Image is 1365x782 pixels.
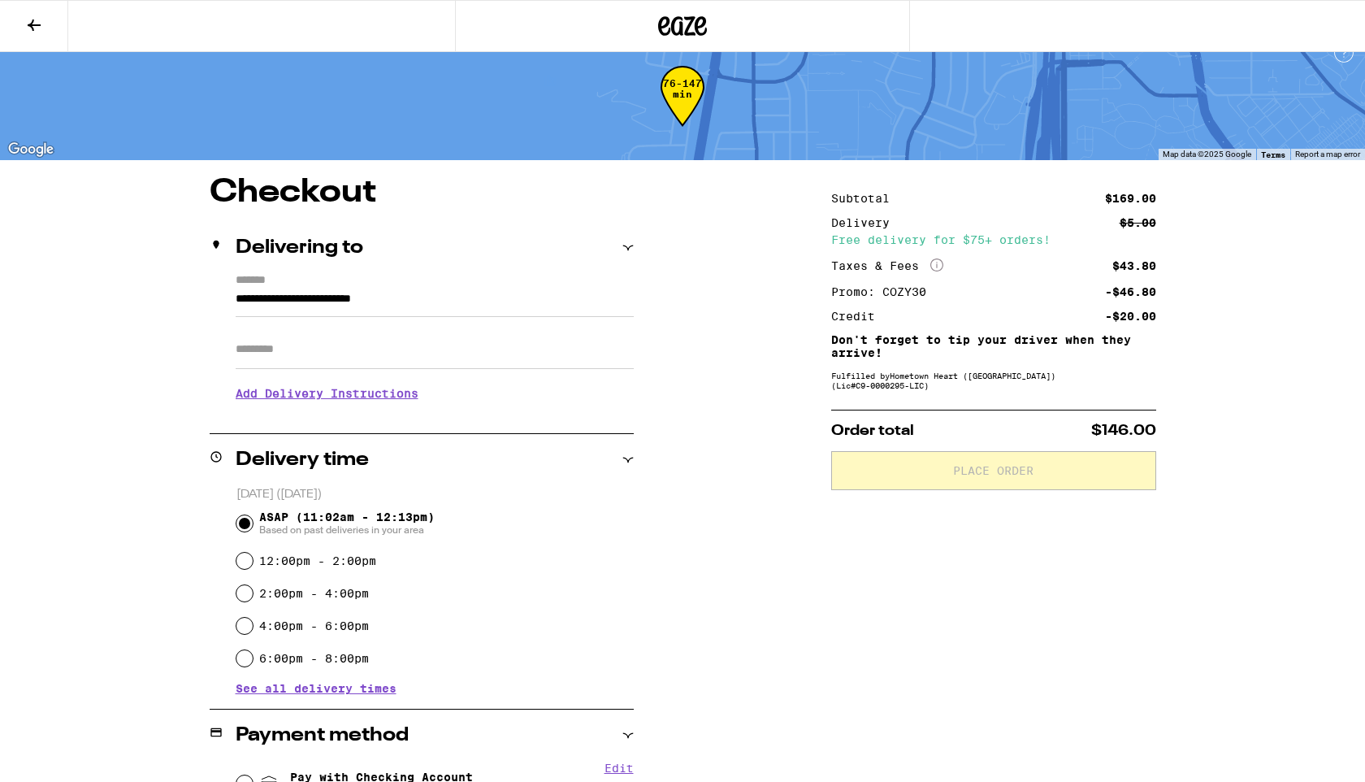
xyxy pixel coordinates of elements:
[236,487,634,502] p: [DATE] ([DATE])
[661,78,704,139] div: 76-147 min
[1163,150,1251,159] span: Map data ©2025 Google
[1105,286,1156,298] div: -$46.80
[831,424,914,438] span: Order total
[236,375,634,412] h3: Add Delivery Instructions
[831,371,1156,390] div: Fulfilled by Hometown Heart ([GEOGRAPHIC_DATA]) (Lic# C9-0000295-LIC )
[236,726,409,745] h2: Payment method
[236,412,634,425] p: We'll contact you at [PHONE_NUMBER] when we arrive
[4,139,58,160] img: Google
[831,286,938,298] div: Promo: COZY30
[259,554,376,567] label: 12:00pm - 2:00pm
[1120,217,1156,228] div: $5.00
[1261,150,1285,159] a: Terms
[236,450,369,470] h2: Delivery time
[259,619,369,632] label: 4:00pm - 6:00pm
[259,510,435,537] span: ASAP (11:02am - 12:13pm)
[259,587,369,600] label: 2:00pm - 4:00pm
[604,762,634,775] button: Edit
[831,217,901,228] div: Delivery
[259,524,435,537] span: Based on past deliveries in your area
[259,652,369,665] label: 6:00pm - 8:00pm
[953,465,1033,476] span: Place Order
[831,258,943,273] div: Taxes & Fees
[1105,311,1156,322] div: -$20.00
[831,333,1156,359] p: Don't forget to tip your driver when they arrive!
[831,193,901,204] div: Subtotal
[1295,150,1360,159] a: Report a map error
[1091,424,1156,438] span: $146.00
[831,451,1156,490] button: Place Order
[236,683,396,694] button: See all delivery times
[831,311,886,322] div: Credit
[1112,260,1156,272] div: $43.80
[210,176,634,209] h1: Checkout
[236,238,363,258] h2: Delivering to
[10,11,117,24] span: Hi. Need any help?
[4,139,58,160] a: Open this area in Google Maps (opens a new window)
[1105,193,1156,204] div: $169.00
[831,234,1156,245] div: Free delivery for $75+ orders!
